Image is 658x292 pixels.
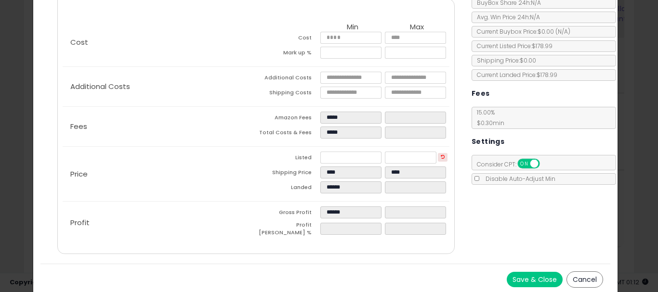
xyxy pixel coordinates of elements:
[555,27,570,36] span: ( N/A )
[472,160,553,168] span: Consider CPT:
[507,272,563,287] button: Save & Close
[472,42,553,50] span: Current Listed Price: $178.99
[63,123,256,130] p: Fees
[538,160,553,168] span: OFF
[256,112,320,127] td: Amazon Fees
[256,32,320,47] td: Cost
[256,87,320,102] td: Shipping Costs
[256,181,320,196] td: Landed
[63,83,256,90] p: Additional Costs
[385,23,449,32] th: Max
[256,206,320,221] td: Gross Profit
[472,88,490,100] h5: Fees
[256,72,320,87] td: Additional Costs
[256,47,320,62] td: Mark up %
[481,175,555,183] span: Disable Auto-Adjust Min
[63,170,256,178] p: Price
[472,27,570,36] span: Current Buybox Price:
[472,56,536,64] span: Shipping Price: $0.00
[63,38,256,46] p: Cost
[518,160,530,168] span: ON
[472,108,504,127] span: 15.00 %
[472,13,540,21] span: Avg. Win Price 24h: N/A
[320,23,385,32] th: Min
[256,221,320,239] td: Profit [PERSON_NAME] %
[472,71,557,79] span: Current Landed Price: $178.99
[256,127,320,141] td: Total Costs & Fees
[256,166,320,181] td: Shipping Price
[256,152,320,166] td: Listed
[472,136,504,148] h5: Settings
[472,119,504,127] span: $0.30 min
[538,27,570,36] span: $0.00
[63,219,256,227] p: Profit
[566,271,603,288] button: Cancel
